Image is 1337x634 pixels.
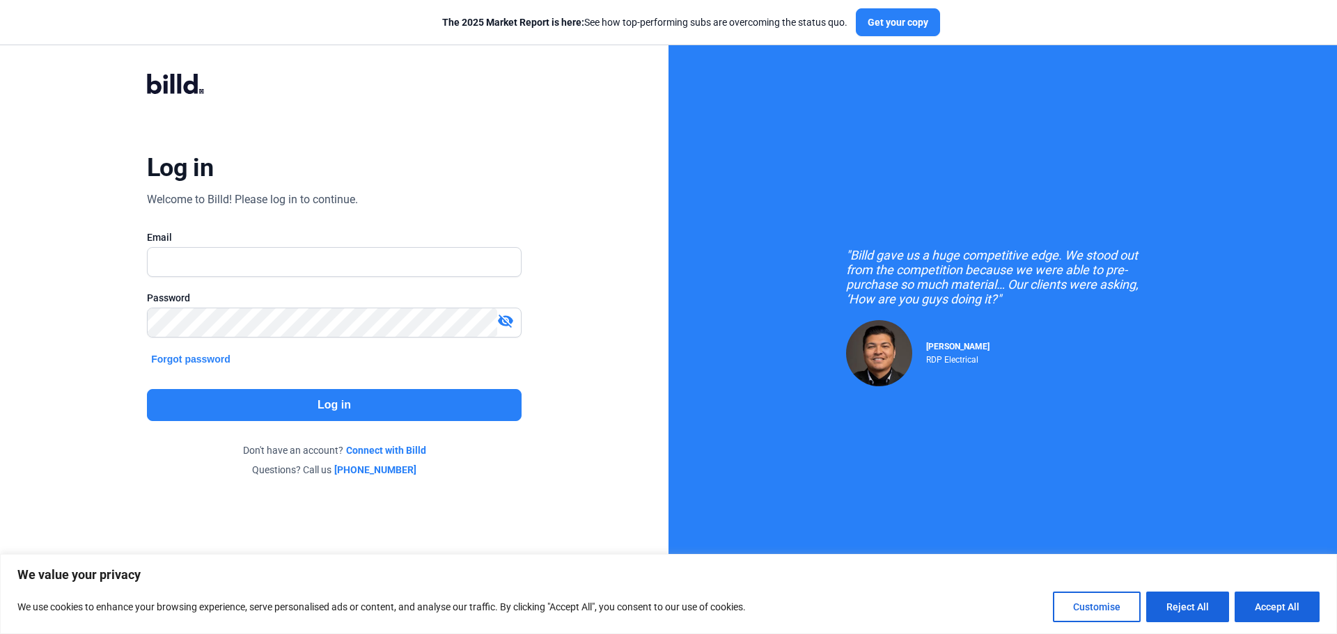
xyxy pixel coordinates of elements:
div: RDP Electrical [926,351,990,365]
div: "Billd gave us a huge competitive edge. We stood out from the competition because we were able to... [846,248,1159,306]
button: Log in [147,389,522,421]
button: Accept All [1235,592,1320,622]
a: Connect with Billd [346,443,426,457]
div: See how top-performing subs are overcoming the status quo. [442,15,847,29]
button: Customise [1053,592,1141,622]
span: [PERSON_NAME] [926,342,990,351]
img: Raul Pacheco [846,320,912,386]
button: Reject All [1146,592,1229,622]
div: Questions? Call us [147,463,522,477]
p: We use cookies to enhance your browsing experience, serve personalised ads or content, and analys... [17,599,746,615]
button: Forgot password [147,351,235,367]
a: [PHONE_NUMBER] [334,463,416,477]
button: Get your copy [856,8,940,36]
div: Don't have an account? [147,443,522,457]
div: Log in [147,152,213,183]
p: We value your privacy [17,566,1320,583]
mat-icon: visibility_off [497,312,514,329]
div: Welcome to Billd! Please log in to continue. [147,191,358,208]
div: Password [147,291,522,305]
div: Email [147,230,522,244]
span: The 2025 Market Report is here: [442,17,584,28]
